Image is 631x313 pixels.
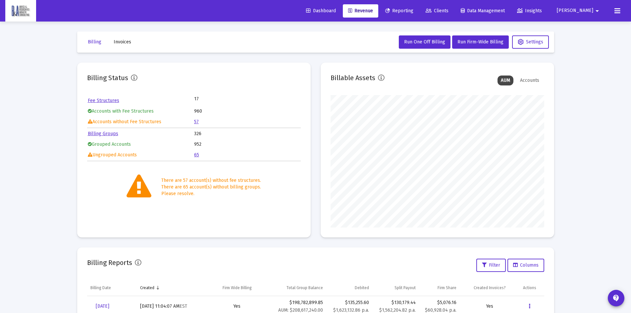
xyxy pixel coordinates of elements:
span: Reporting [385,8,413,14]
span: Insights [517,8,542,14]
a: 65 [194,152,199,158]
div: There are 65 account(s) without billing groups. [161,184,261,190]
div: Created Invoices? [474,285,506,290]
small: $1,623,132.86 p.a. [333,307,369,313]
a: Billing Groups [88,131,118,136]
div: AUM [498,76,513,85]
button: Billing [82,35,107,49]
td: Column Split Payout [372,280,419,296]
td: Grouped Accounts [88,139,194,149]
td: 326 [194,129,300,139]
a: Revenue [343,4,378,18]
mat-icon: arrow_drop_down [593,4,601,18]
span: Revenue [348,8,373,14]
button: Invoices [108,35,136,49]
td: Column Debited [326,280,372,296]
td: 960 [194,106,300,116]
a: Clients [420,4,454,18]
a: Dashboard [301,4,341,18]
div: Created [140,285,154,290]
span: Invoices [114,39,131,45]
span: Settings [518,39,543,45]
td: Column Firm Wide Billing [208,280,266,296]
button: [PERSON_NAME] [549,4,609,17]
span: Run One Off Billing [404,39,445,45]
a: Reporting [380,4,419,18]
button: Run One Off Billing [399,35,450,49]
a: Fee Structures [88,98,119,103]
span: Dashboard [306,8,336,14]
button: Run Firm-Wide Billing [452,35,509,49]
td: 17 [194,96,247,102]
span: [PERSON_NAME] [557,8,593,14]
button: Filter [476,259,506,272]
div: Total Group Balance [287,285,323,290]
small: EST [180,303,187,309]
span: Filter [482,262,500,268]
button: Columns [507,259,544,272]
td: Column Firm Share [419,280,460,296]
a: Data Management [455,4,510,18]
div: Split Payout [394,285,416,290]
span: Columns [513,262,539,268]
div: There are 57 account(s) without fee structures. [161,177,261,184]
div: Actions [523,285,536,290]
div: Firm Share [438,285,456,290]
button: Settings [512,35,549,49]
td: Ungrouped Accounts [88,150,194,160]
td: Column Created Invoices? [460,280,520,296]
td: Column Total Group Balance [266,280,326,296]
h2: Billing Reports [87,257,132,268]
a: Insights [512,4,547,18]
td: 952 [194,139,300,149]
td: Column Actions [520,280,544,296]
div: Firm Wide Billing [223,285,252,290]
small: $1,562,204.82 p.a. [379,307,416,313]
div: Yes [463,303,516,310]
td: Accounts with Fee Structures [88,106,194,116]
h2: Billable Assets [331,73,375,83]
small: $60,928.04 p.a. [425,307,456,313]
div: Accounts [517,76,543,85]
div: Please resolve. [161,190,261,197]
td: Column Created [137,280,208,296]
td: Accounts without Fee Structures [88,117,194,127]
a: 57 [194,119,199,125]
span: [DATE] [96,303,109,309]
small: AUM: $208,617,240.00 [278,307,323,313]
span: Data Management [461,8,505,14]
div: Yes [211,303,263,310]
span: Run Firm-Wide Billing [457,39,503,45]
div: [DATE] 11:04:07 AM [140,303,204,310]
div: $5,076.16 [422,299,457,306]
img: Dashboard [10,4,31,18]
span: Clients [426,8,448,14]
span: Billing [88,39,101,45]
div: Billing Date [90,285,111,290]
a: [DATE] [90,300,115,313]
mat-icon: contact_support [612,294,620,302]
h2: Billing Status [87,73,128,83]
td: Column Billing Date [87,280,137,296]
div: $135,255.60 [330,299,369,306]
div: Debited [355,285,369,290]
